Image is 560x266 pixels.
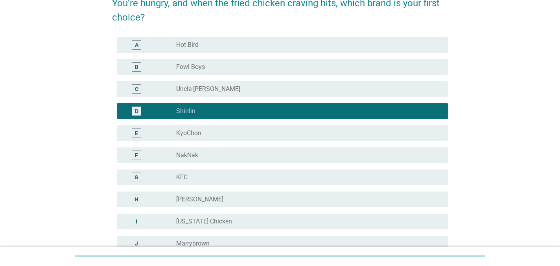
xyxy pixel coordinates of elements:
label: Uncle [PERSON_NAME] [176,85,240,93]
div: A [135,41,138,49]
label: [US_STATE] Chicken [176,218,232,225]
div: F [135,151,138,159]
div: J [135,239,138,247]
div: G [134,173,138,181]
div: H [134,195,138,203]
div: E [135,129,138,137]
label: Shinlin [176,107,195,115]
div: B [135,63,138,71]
div: C [135,85,138,93]
label: Marrybrown [176,240,210,247]
label: Hot Bird [176,41,199,49]
label: Fowl Boys [176,63,205,71]
div: I [136,217,137,225]
label: KyoChon [176,129,201,137]
label: KFC [176,173,188,181]
label: NakNak [176,151,198,159]
div: D [135,107,138,115]
label: [PERSON_NAME] [176,195,223,203]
